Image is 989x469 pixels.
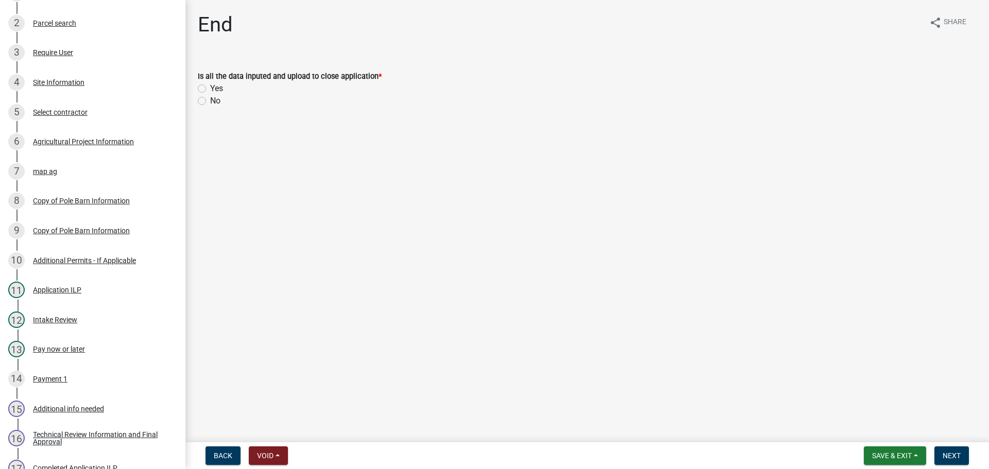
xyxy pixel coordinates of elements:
div: Additional info needed [33,405,104,412]
div: Require User [33,49,73,56]
span: Share [944,16,966,29]
div: Agricultural Project Information [33,138,134,145]
div: 12 [8,311,25,328]
div: 5 [8,104,25,120]
div: 15 [8,401,25,417]
div: 4 [8,74,25,91]
div: 9 [8,222,25,239]
div: 7 [8,163,25,180]
label: Yes [210,82,223,95]
div: Intake Review [33,316,77,323]
div: 2 [8,15,25,31]
span: Next [943,451,961,460]
span: Back [214,451,232,460]
span: Save & Exit [872,451,912,460]
button: Back [206,446,241,465]
div: 6 [8,133,25,150]
label: No [210,95,220,107]
div: Site Information [33,79,84,86]
div: 8 [8,193,25,209]
button: Save & Exit [864,446,926,465]
div: Select contractor [33,109,88,116]
button: Next [934,446,969,465]
button: shareShare [921,12,975,32]
div: 16 [8,430,25,446]
div: Pay now or later [33,345,85,353]
div: 10 [8,252,25,269]
div: Technical Review Information and Final Approval [33,431,169,445]
div: Payment 1 [33,375,67,383]
div: 3 [8,44,25,61]
div: map ag [33,168,57,175]
div: Copy of Pole Barn Information [33,197,130,204]
div: 11 [8,282,25,298]
label: Is all the data inputed and upload to close application [198,73,382,80]
h1: End [198,12,233,37]
div: Copy of Pole Barn Information [33,227,130,234]
div: Additional Permits - If Applicable [33,257,136,264]
div: 13 [8,341,25,357]
div: Parcel search [33,20,76,27]
span: Void [257,451,274,460]
div: Application ILP [33,286,81,293]
i: share [929,16,942,29]
div: 14 [8,371,25,387]
button: Void [249,446,288,465]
